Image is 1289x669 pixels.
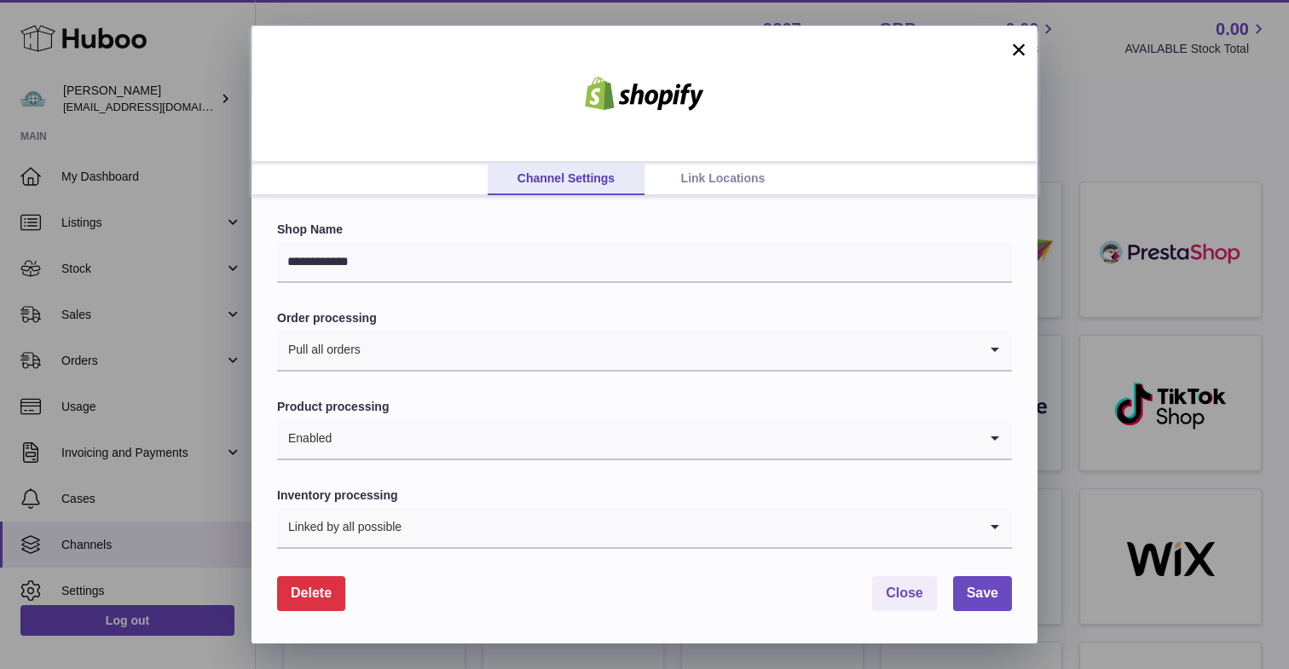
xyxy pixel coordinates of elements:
div: Search for option [277,331,1012,372]
span: Delete [291,585,332,600]
input: Search for option [361,331,978,370]
label: Shop Name [277,222,1012,238]
div: Search for option [277,419,1012,460]
button: × [1009,39,1029,60]
label: Order processing [277,310,1012,326]
span: Pull all orders [277,331,361,370]
label: Product processing [277,399,1012,415]
span: Save [967,585,998,600]
span: Linked by all possible [277,508,402,547]
a: Link Locations [644,163,801,195]
input: Search for option [402,508,978,547]
button: Delete [277,576,345,611]
button: Close [872,576,937,611]
button: Save [953,576,1012,611]
label: Inventory processing [277,487,1012,504]
input: Search for option [332,419,978,458]
span: Enabled [277,419,332,458]
a: Channel Settings [488,163,644,195]
span: Close [886,585,923,600]
img: shopify [572,77,717,111]
div: Search for option [277,508,1012,549]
